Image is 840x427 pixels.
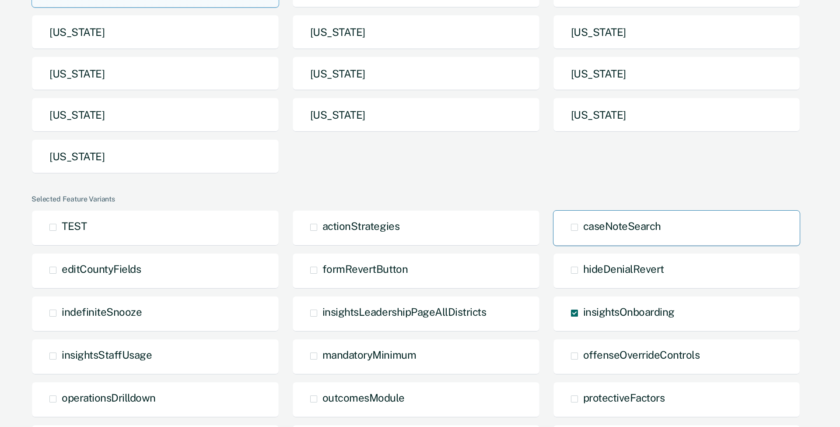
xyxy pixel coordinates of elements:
[553,98,801,132] button: [US_STATE]
[292,98,540,132] button: [US_STATE]
[322,263,408,275] span: formRevertButton
[62,263,141,275] span: editCountyFields
[292,15,540,49] button: [US_STATE]
[583,349,700,361] span: offenseOverrideControls
[292,56,540,91] button: [US_STATE]
[553,56,801,91] button: [US_STATE]
[62,220,87,232] span: TEST
[322,306,486,318] span: insightsLeadershipPageAllDistricts
[31,15,279,49] button: [US_STATE]
[583,306,675,318] span: insightsOnboarding
[583,263,664,275] span: hideDenialRevert
[31,56,279,91] button: [US_STATE]
[62,392,156,404] span: operationsDrilldown
[583,392,665,404] span: protectiveFactors
[322,349,416,361] span: mandatoryMinimum
[322,392,404,404] span: outcomesModule
[553,15,801,49] button: [US_STATE]
[31,139,279,174] button: [US_STATE]
[583,220,661,232] span: caseNoteSearch
[62,349,152,361] span: insightsStaffUsage
[31,98,279,132] button: [US_STATE]
[62,306,142,318] span: indefiniteSnooze
[31,195,805,203] div: Selected Feature Variants
[322,220,399,232] span: actionStrategies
